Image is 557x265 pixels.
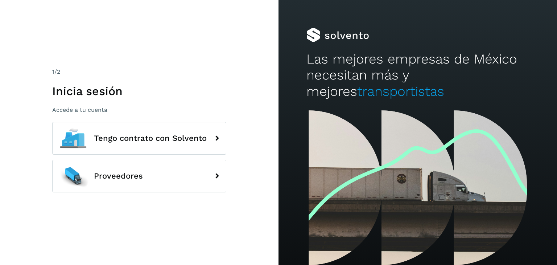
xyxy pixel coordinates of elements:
button: Proveedores [52,160,226,192]
span: Proveedores [94,172,143,180]
div: /2 [52,68,226,76]
h2: Las mejores empresas de México necesitan más y mejores [306,51,529,99]
span: 1 [52,68,54,75]
button: Tengo contrato con Solvento [52,122,226,155]
span: Tengo contrato con Solvento [94,134,207,143]
h1: Inicia sesión [52,84,226,98]
p: Accede a tu cuenta [52,106,226,113]
span: transportistas [357,83,444,99]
